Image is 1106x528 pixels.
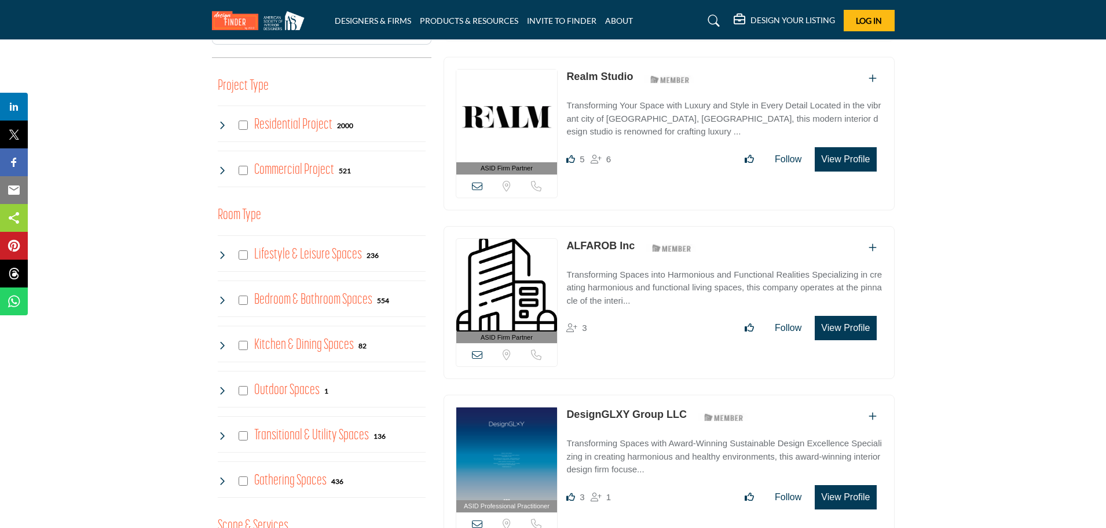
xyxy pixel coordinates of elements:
p: DesignGLXY Group LLC [566,407,687,423]
div: DESIGN YOUR LISTING [734,14,835,28]
a: PRODUCTS & RESOURCES [420,16,518,26]
div: Followers [591,490,611,504]
button: View Profile [815,147,876,172]
div: 82 Results For Kitchen & Dining Spaces [358,340,367,351]
p: ALFAROB Inc [566,238,635,254]
div: 136 Results For Transitional & Utility Spaces [373,431,386,441]
input: Select Bedroom & Bathroom Spaces checkbox [239,296,248,305]
img: DesignGLXY Group LLC [456,407,558,500]
h4: Lifestyle & Leisure Spaces: Lifestyle & Leisure Spaces [254,245,362,265]
h4: Gathering Spaces: Gathering Spaces [254,471,327,491]
a: DESIGNERS & FIRMS [335,16,411,26]
button: Follow [767,148,809,171]
a: ALFAROB Inc [566,240,635,252]
div: Followers [566,321,587,335]
h4: Transitional & Utility Spaces: Transitional & Utility Spaces [254,425,369,446]
span: 6 [606,154,611,164]
a: ASID Firm Partner [456,70,558,174]
span: 3 [580,492,584,502]
h4: Commercial Project: Involve the design, construction, or renovation of spaces used for business p... [254,160,334,180]
h4: Outdoor Spaces: Outdoor Spaces [254,380,320,400]
h4: Kitchen & Dining Spaces: Kitchen & Dining Spaces [254,335,354,355]
b: 136 [373,432,386,440]
img: Realm Studio [456,70,558,162]
h4: Residential Project: Types of projects range from simple residential renovations to highly comple... [254,115,332,135]
span: Log In [856,16,882,26]
div: 1 Results For Outdoor Spaces [324,385,328,396]
i: Likes [566,493,575,501]
button: View Profile [815,485,876,509]
input: Select Kitchen & Dining Spaces checkbox [239,341,248,350]
button: Room Type [218,205,261,227]
button: Like listing [737,148,761,171]
h4: Bedroom & Bathroom Spaces: Bedroom & Bathroom Spaces [254,290,372,310]
a: ASID Firm Partner [456,239,558,344]
a: Add To List [869,74,877,83]
a: Realm Studio [566,71,633,82]
p: Transforming Spaces into Harmonious and Functional Realities Specializing in creating harmonious ... [566,268,882,308]
span: 5 [580,154,584,164]
input: Select Outdoor Spaces checkbox [239,386,248,395]
input: Select Gathering Spaces checkbox [239,476,248,486]
img: Site Logo [212,11,310,30]
span: ASID Professional Practitioner [464,501,550,511]
p: Transforming Spaces with Award-Winning Sustainable Design Excellence Specializing in creating har... [566,437,882,476]
a: Transforming Spaces with Award-Winning Sustainable Design Excellence Specializing in creating har... [566,430,882,476]
a: ABOUT [605,16,633,26]
i: Likes [566,155,575,163]
b: 236 [367,252,379,260]
div: 436 Results For Gathering Spaces [331,476,343,486]
button: Follow [767,316,809,340]
b: 554 [377,297,389,305]
a: ASID Professional Practitioner [456,407,558,512]
button: Like listing [737,316,761,340]
input: Select Residential Project checkbox [239,121,248,130]
b: 436 [331,478,343,486]
img: ASID Members Badge Icon [644,72,696,86]
a: Add To List [869,412,877,421]
img: ALFAROB Inc [456,239,558,332]
a: Add To List [869,243,877,253]
div: 521 Results For Commercial Project [339,165,351,176]
a: Transforming Your Space with Luxury and Style in Every Detail Located in the vibrant city of [GEO... [566,92,882,139]
div: Followers [591,152,611,166]
p: Transforming Your Space with Luxury and Style in Every Detail Located in the vibrant city of [GEO... [566,99,882,139]
button: Like listing [737,486,761,509]
a: DesignGLXY Group LLC [566,409,687,420]
button: Follow [767,486,809,509]
img: ASID Members Badge Icon [698,410,750,424]
input: Select Transitional & Utility Spaces checkbox [239,431,248,440]
button: View Profile [815,316,876,340]
p: Realm Studio [566,69,633,85]
b: 1 [324,387,328,395]
b: 521 [339,167,351,175]
span: ASID Firm Partner [481,333,533,343]
div: 2000 Results For Residential Project [337,120,353,130]
button: Project Type [218,75,269,97]
a: Transforming Spaces into Harmonious and Functional Realities Specializing in creating harmonious ... [566,261,882,308]
span: 3 [582,323,587,333]
input: Select Commercial Project checkbox [239,166,248,175]
div: 554 Results For Bedroom & Bathroom Spaces [377,295,389,305]
a: INVITE TO FINDER [527,16,596,26]
a: Search [697,12,727,30]
b: 82 [358,342,367,350]
span: 1 [606,492,611,502]
div: 236 Results For Lifestyle & Leisure Spaces [367,250,379,260]
button: Log In [844,10,895,31]
h5: DESIGN YOUR LISTING [750,15,835,26]
span: ASID Firm Partner [481,163,533,173]
img: ASID Members Badge Icon [646,241,698,256]
b: 2000 [337,122,353,130]
input: Select Lifestyle & Leisure Spaces checkbox [239,250,248,260]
